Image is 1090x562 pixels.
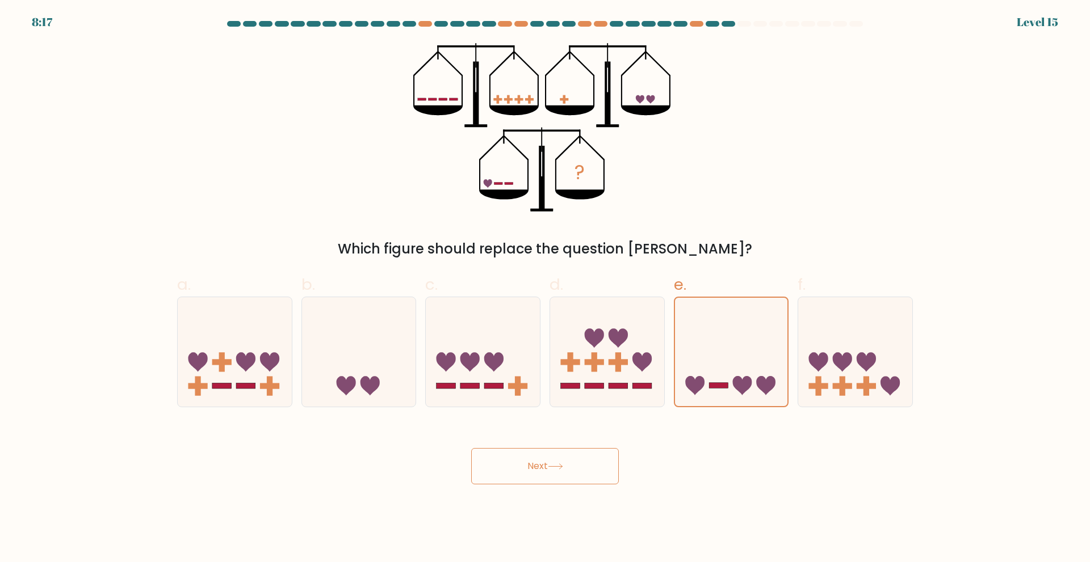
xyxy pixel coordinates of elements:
[425,273,438,295] span: c.
[798,273,806,295] span: f.
[550,273,563,295] span: d.
[674,273,686,295] span: e.
[575,158,585,186] tspan: ?
[32,14,52,31] div: 8:17
[1017,14,1058,31] div: Level 15
[177,273,191,295] span: a.
[184,239,906,259] div: Which figure should replace the question [PERSON_NAME]?
[471,448,619,484] button: Next
[301,273,315,295] span: b.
